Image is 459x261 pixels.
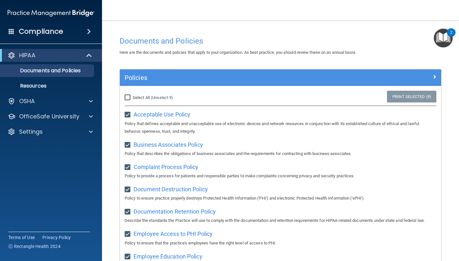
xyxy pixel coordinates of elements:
a: HIPAA [8,52,92,59]
span: Documentation Retention Policy [134,208,216,215]
a: (Unselect 9) [151,95,173,100]
p: Describe the standards the Practice will use to comply with the documentation and retention requi... [125,217,436,224]
h4: Compliance [19,27,63,36]
span: Employee Access to PHI Policy [134,230,213,237]
a: OfficeSafe University [8,113,93,120]
a: Terms of Use [8,234,35,241]
p: Policy that defines acceptable and unacceptable use of electronic devices and network resources i... [125,120,436,135]
a: Settings [8,128,93,136]
a: Policies [125,73,436,83]
span: Business Associates Policy [134,141,203,148]
span: Select All [133,95,150,100]
a: Print Selected (9) [387,91,436,102]
img: PMB logo [8,7,94,19]
p: Policy that describes the obligations of business associates and the requirements for contracting... [125,150,436,158]
h5: Policies [125,74,356,81]
p: OfficeSafe University [19,113,79,120]
p: Settings [19,128,43,136]
span: Document Destruction Policy [134,186,208,193]
a: Privacy Policy [42,234,71,241]
p: Policy to provide a process for patients and responsible parties to make complaints concerning pr... [125,172,436,180]
span: Acceptable Use Policy [134,111,190,118]
p: HIPAA [19,52,35,59]
p: OSHA [19,97,35,105]
span: Ⓒ Rectangle Health 2024 [8,243,61,250]
p: Documents and Policies [4,67,91,74]
p: Resources [4,83,91,89]
span: Complaint Process Policy [134,164,198,170]
p: Policy to ensure that the practice's employees have the right level of access to PHI. [125,239,436,247]
input: Select All (Unselect 9) [125,95,132,100]
button: Open Resource Center, 2 new notifications [434,29,453,47]
h4: Documents and Policies [120,37,441,45]
a: OSHA [8,97,93,105]
span: Here are the documents and policies that apply to your organization. As best practice, you should... [120,50,356,55]
p: Policy to ensure practice properly destroys Protected Health Information ('PHI') and electronic P... [125,194,436,202]
div: 2 [450,32,452,41]
span: Employee Education Policy [134,253,202,260]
